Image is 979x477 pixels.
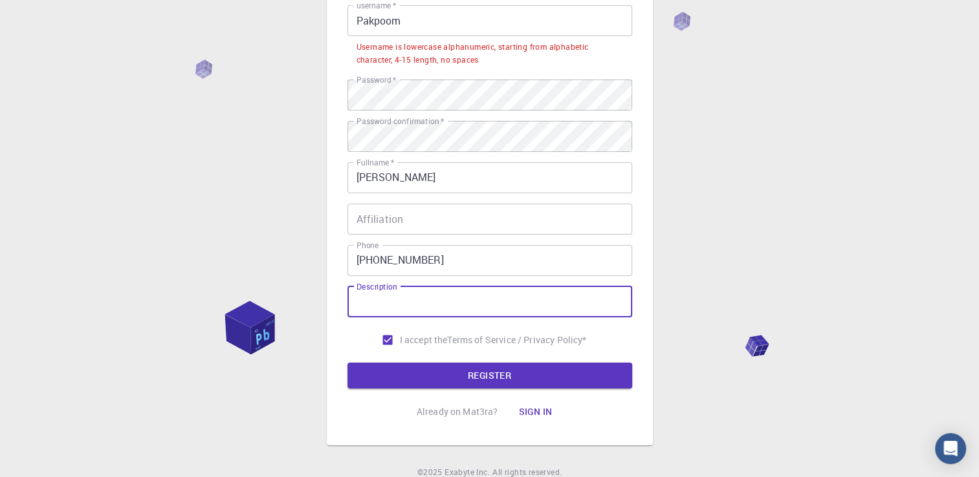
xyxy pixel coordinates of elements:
p: Terms of Service / Privacy Policy * [447,334,586,346]
p: Already on Mat3ra? [417,405,498,418]
label: Phone [357,240,379,251]
div: Username is lowercase alphanumeric, starting from alphabetic character, 4-15 length, no spaces [357,41,623,67]
button: REGISTER [347,363,632,388]
label: Password confirmation [357,116,444,127]
label: Fullname [357,157,394,168]
label: Description [357,281,397,292]
button: Sign in [508,399,562,425]
label: Password [357,74,396,85]
a: Terms of Service / Privacy Policy* [447,334,586,346]
span: I accept the [400,334,448,346]
div: Open Intercom Messenger [935,433,966,464]
span: Exabyte Inc. [445,467,490,477]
